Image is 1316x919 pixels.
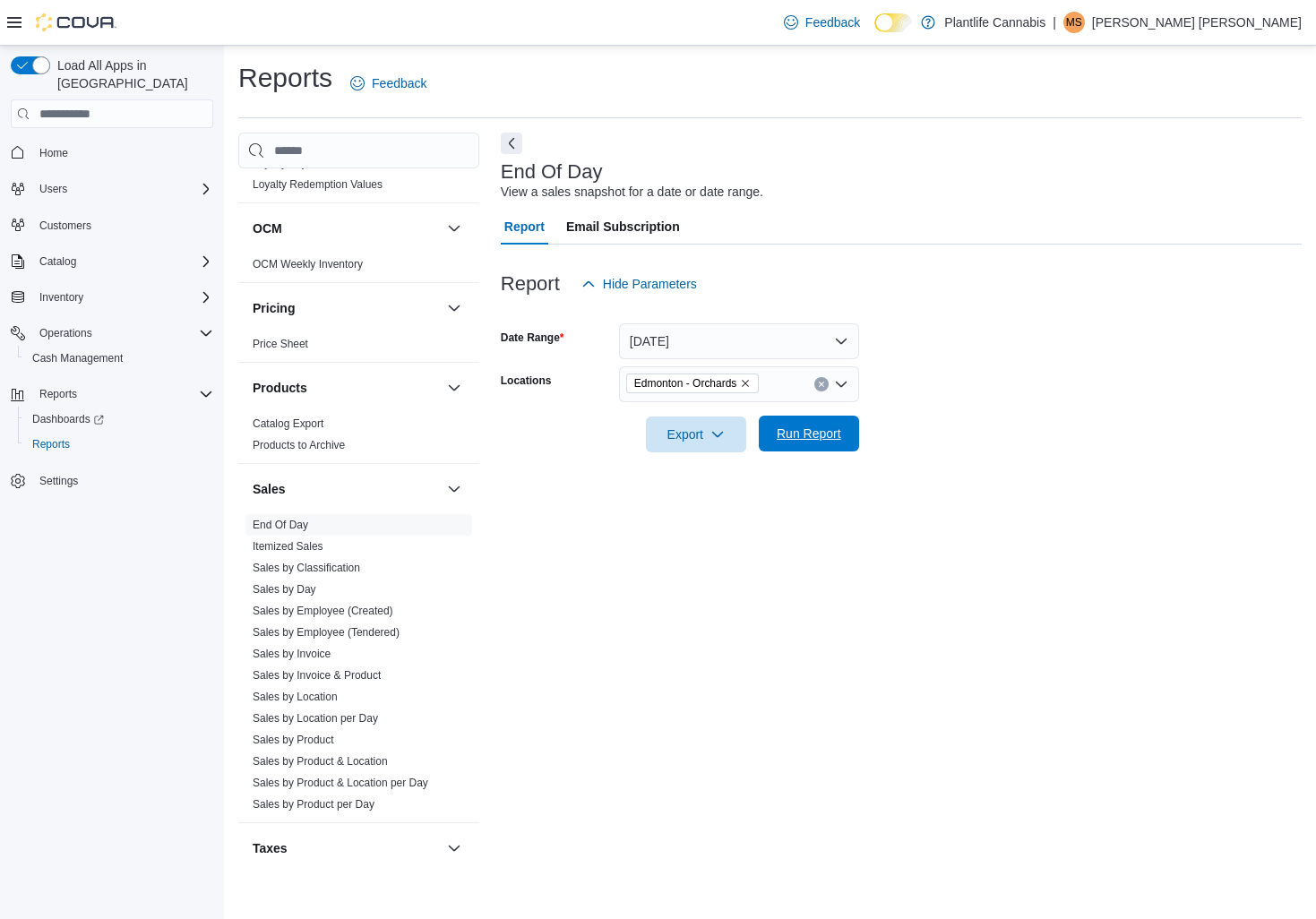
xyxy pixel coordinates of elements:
[443,218,465,239] button: OCM
[343,65,434,101] a: Feedback
[619,323,859,359] button: [DATE]
[253,605,393,617] a: Sales by Employee (Created)
[253,839,288,857] h3: Taxes
[759,416,859,451] button: Run Report
[253,258,363,271] a: OCM Weekly Inventory
[32,215,99,236] a: Customers
[25,348,213,369] span: Cash Management
[253,583,316,596] a: Sales by Day
[253,439,345,451] a: Products to Archive
[253,417,323,430] a: Catalog Export
[36,13,116,31] img: Cova
[253,417,323,431] span: Catalog Export
[39,387,77,401] span: Reports
[253,299,295,317] h3: Pricing
[32,178,213,200] span: Users
[253,519,308,531] a: End Of Day
[32,214,213,236] span: Customers
[18,346,220,371] button: Cash Management
[253,777,428,789] a: Sales by Product & Location per Day
[1053,12,1056,33] p: |
[253,734,334,746] a: Sales by Product
[1092,12,1302,33] p: [PERSON_NAME] [PERSON_NAME]
[32,351,123,365] span: Cash Management
[874,13,912,32] input: Dark Mode
[25,408,213,430] span: Dashboards
[39,146,68,160] span: Home
[253,518,308,532] span: End Of Day
[32,287,213,308] span: Inventory
[39,290,83,305] span: Inventory
[253,299,440,317] button: Pricing
[253,839,440,857] button: Taxes
[646,417,746,452] button: Export
[32,322,213,344] span: Operations
[50,56,213,92] span: Load All Apps in [GEOGRAPHIC_DATA]
[253,626,400,639] a: Sales by Employee (Tendered)
[603,275,697,293] span: Hide Parameters
[1063,12,1085,33] div: Melissa Sue Smith
[253,177,383,192] span: Loyalty Redemption Values
[32,178,74,200] button: Users
[32,251,83,272] button: Catalog
[740,378,751,389] button: Remove Edmonton - Orchards from selection in this group
[253,625,400,640] span: Sales by Employee (Tendered)
[253,711,378,726] span: Sales by Location per Day
[25,348,130,369] a: Cash Management
[39,326,92,340] span: Operations
[253,219,282,237] h3: OCM
[32,383,84,405] button: Reports
[18,432,220,457] button: Reports
[574,266,704,302] button: Hide Parameters
[253,379,307,397] h3: Products
[501,183,763,202] div: View a sales snapshot for a date or date range.
[253,338,308,350] a: Price Sheet
[814,377,829,391] button: Clear input
[253,776,428,790] span: Sales by Product & Location per Day
[39,182,67,196] span: Users
[443,377,465,399] button: Products
[501,133,522,154] button: Next
[1066,12,1082,33] span: MS
[253,647,331,661] span: Sales by Invoice
[253,562,360,574] a: Sales by Classification
[253,648,331,660] a: Sales by Invoice
[4,249,220,274] button: Catalog
[32,437,70,451] span: Reports
[253,438,345,452] span: Products to Archive
[4,176,220,202] button: Users
[253,219,440,237] button: OCM
[874,32,875,33] span: Dark Mode
[39,219,91,233] span: Customers
[443,478,465,500] button: Sales
[777,425,841,442] span: Run Report
[253,480,286,498] h3: Sales
[253,540,323,553] a: Itemized Sales
[253,178,383,191] a: Loyalty Redemption Values
[238,60,332,96] h1: Reports
[238,514,479,822] div: Sales
[32,412,104,426] span: Dashboards
[4,139,220,165] button: Home
[25,434,77,455] a: Reports
[32,383,213,405] span: Reports
[253,755,388,768] a: Sales by Product & Location
[32,142,75,164] a: Home
[253,797,374,812] span: Sales by Product per Day
[253,691,338,703] a: Sales by Location
[634,374,737,392] span: Edmonton - Orchards
[253,798,374,811] a: Sales by Product per Day
[504,209,545,245] span: Report
[834,377,848,391] button: Open list of options
[253,712,378,725] a: Sales by Location per Day
[25,408,111,430] a: Dashboards
[253,337,308,351] span: Price Sheet
[25,434,213,455] span: Reports
[805,13,860,31] span: Feedback
[39,254,76,269] span: Catalog
[626,374,760,393] span: Edmonton - Orchards
[11,132,213,540] nav: Complex example
[566,209,680,245] span: Email Subscription
[4,321,220,346] button: Operations
[4,285,220,310] button: Inventory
